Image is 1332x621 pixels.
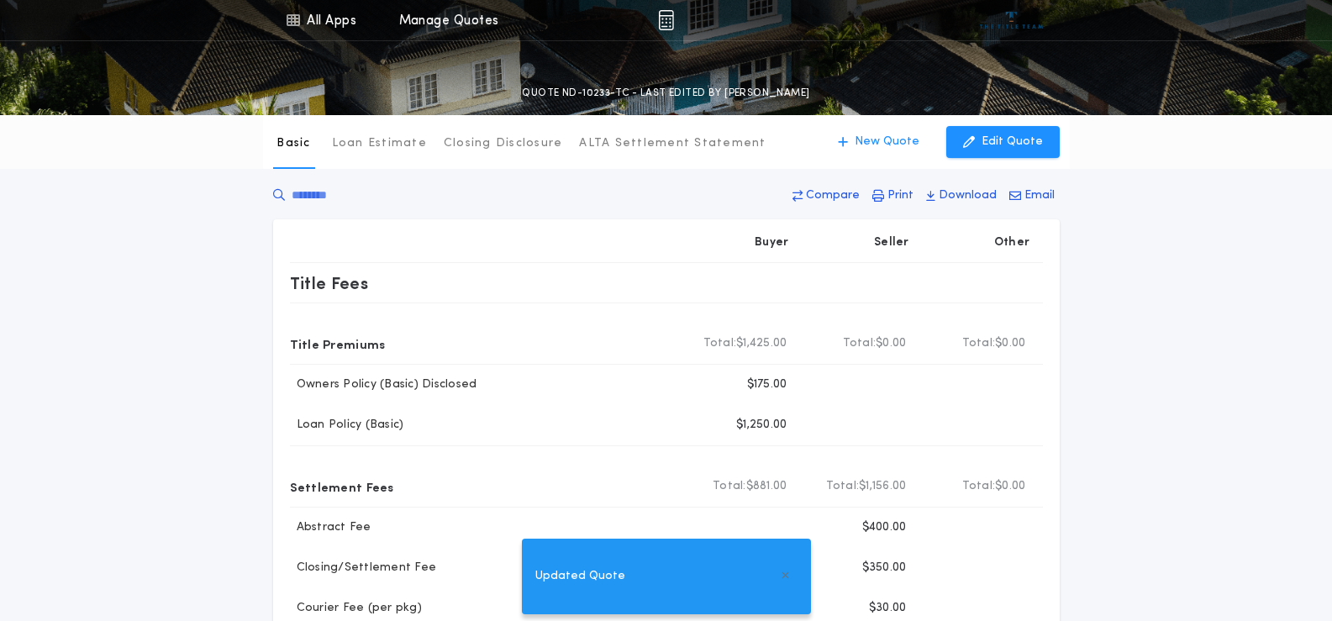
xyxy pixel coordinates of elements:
[290,270,369,297] p: Title Fees
[658,10,674,30] img: img
[290,330,386,357] p: Title Premiums
[962,478,996,495] b: Total:
[855,134,919,150] p: New Quote
[826,478,860,495] b: Total:
[522,85,809,102] p: QUOTE ND-10233-TC - LAST EDITED BY [PERSON_NAME]
[946,126,1060,158] button: Edit Quote
[821,126,936,158] button: New Quote
[736,335,787,352] span: $1,425.00
[579,135,766,152] p: ALTA Settlement Statement
[276,135,310,152] p: Basic
[806,187,860,204] p: Compare
[982,134,1043,150] p: Edit Quote
[290,473,394,500] p: Settlement Fees
[887,187,913,204] p: Print
[746,478,787,495] span: $881.00
[713,478,746,495] b: Total:
[736,417,787,434] p: $1,250.00
[862,519,907,536] p: $400.00
[859,478,906,495] span: $1,156.00
[290,417,404,434] p: Loan Policy (Basic)
[867,181,919,211] button: Print
[843,335,877,352] b: Total:
[290,519,371,536] p: Abstract Fee
[444,135,563,152] p: Closing Disclosure
[290,376,477,393] p: Owners Policy (Basic) Disclosed
[939,187,997,204] p: Download
[921,181,1002,211] button: Download
[995,478,1025,495] span: $0.00
[995,335,1025,352] span: $0.00
[703,335,737,352] b: Total:
[876,335,906,352] span: $0.00
[1004,181,1060,211] button: Email
[993,234,1029,251] p: Other
[535,567,625,586] span: Updated Quote
[874,234,909,251] p: Seller
[747,376,787,393] p: $175.00
[787,181,865,211] button: Compare
[755,234,788,251] p: Buyer
[980,12,1043,29] img: vs-icon
[1024,187,1055,204] p: Email
[332,135,427,152] p: Loan Estimate
[962,335,996,352] b: Total:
